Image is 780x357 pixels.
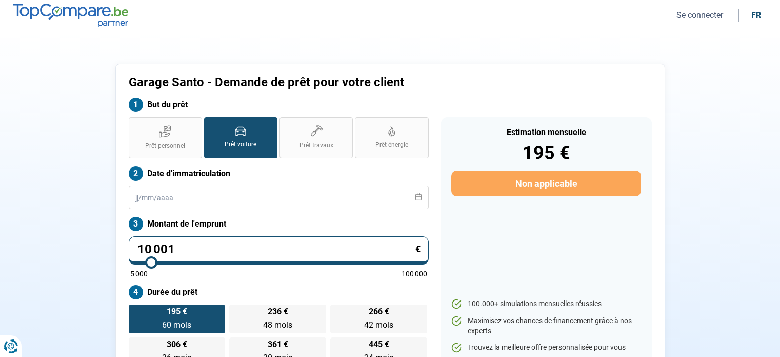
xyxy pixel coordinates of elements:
[751,10,761,20] div: fr
[129,285,429,299] label: Durée du prêt
[451,316,641,336] li: Maximisez vos chances de financement grâce à nos experts
[369,341,389,349] span: 445 €
[268,341,288,349] span: 361 €
[129,186,429,209] input: jj/mm/aaaa
[451,299,641,309] li: 100.000+ simulations mensuelles réussies
[451,128,641,137] div: Estimation mensuelle
[268,308,288,316] span: 236 €
[369,308,389,316] span: 266 €
[225,140,256,149] span: Prêt voiture
[375,141,408,149] span: Prêt énergie
[129,217,429,231] label: Montant de l'emprunt
[451,343,641,353] li: Trouvez la meilleure offre personnalisée pour vous
[299,141,333,150] span: Prêt travaux
[129,98,429,112] label: But du prêt
[451,171,641,196] button: Non applicable
[364,320,393,330] span: 42 mois
[13,4,128,27] img: TopCompare.be
[673,10,726,21] button: Se connecter
[129,75,518,90] h1: Garage Santo - Demande de prêt pour votre client
[167,308,187,316] span: 195 €
[129,166,429,181] label: Date d'immatriculation
[130,270,148,277] span: 5 000
[451,144,641,162] div: 195 €
[415,245,421,254] span: €
[167,341,187,349] span: 306 €
[145,142,185,151] span: Prêt personnel
[402,270,427,277] span: 100 000
[263,320,292,330] span: 48 mois
[162,320,191,330] span: 60 mois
